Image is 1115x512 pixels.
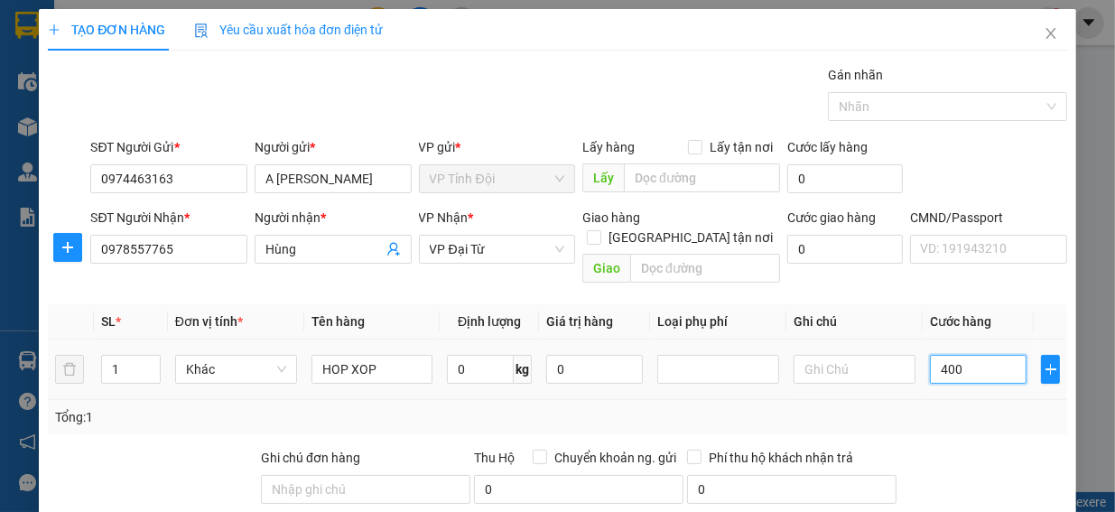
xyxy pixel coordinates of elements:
[546,355,643,384] input: 0
[419,137,576,157] div: VP gửi
[630,254,780,283] input: Dọc đường
[311,314,365,329] span: Tên hàng
[794,355,915,384] input: Ghi Chú
[828,68,883,82] label: Gán nhãn
[458,314,521,329] span: Định lượng
[1026,9,1076,60] button: Close
[787,140,868,154] label: Cước lấy hàng
[386,242,401,256] span: user-add
[419,210,469,225] span: VP Nhận
[255,137,412,157] div: Người gửi
[48,23,165,37] span: TẠO ĐƠN HÀNG
[261,451,360,465] label: Ghi chú đơn hàng
[702,137,780,157] span: Lấy tận nơi
[546,314,613,329] span: Giá trị hàng
[547,448,683,468] span: Chuyển khoản ng. gửi
[930,314,991,329] span: Cước hàng
[53,233,82,262] button: plus
[186,356,286,383] span: Khác
[702,448,860,468] span: Phí thu hộ khách nhận trả
[787,235,903,264] input: Cước giao hàng
[261,475,470,504] input: Ghi chú đơn hàng
[1042,362,1058,377] span: plus
[430,165,565,192] span: VP Tỉnh Đội
[650,304,786,340] th: Loại phụ phí
[514,355,532,384] span: kg
[624,163,780,192] input: Dọc đường
[194,23,383,37] span: Yêu cầu xuất hóa đơn điện tử
[787,164,903,193] input: Cước lấy hàng
[101,314,116,329] span: SL
[430,236,565,263] span: VP Đại Từ
[582,140,635,154] span: Lấy hàng
[582,254,630,283] span: Giao
[787,210,876,225] label: Cước giao hàng
[90,137,247,157] div: SĐT Người Gửi
[55,355,84,384] button: delete
[582,163,624,192] span: Lấy
[175,314,243,329] span: Đơn vị tính
[1041,355,1059,384] button: plus
[90,208,247,228] div: SĐT Người Nhận
[311,355,433,384] input: VD: Bàn, Ghế
[48,23,60,36] span: plus
[194,23,209,38] img: icon
[1044,26,1058,41] span: close
[601,228,780,247] span: [GEOGRAPHIC_DATA] tận nơi
[582,210,640,225] span: Giao hàng
[786,304,923,340] th: Ghi chú
[255,208,412,228] div: Người nhận
[54,240,81,255] span: plus
[474,451,515,465] span: Thu Hộ
[910,208,1067,228] div: CMND/Passport
[55,407,432,427] div: Tổng: 1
